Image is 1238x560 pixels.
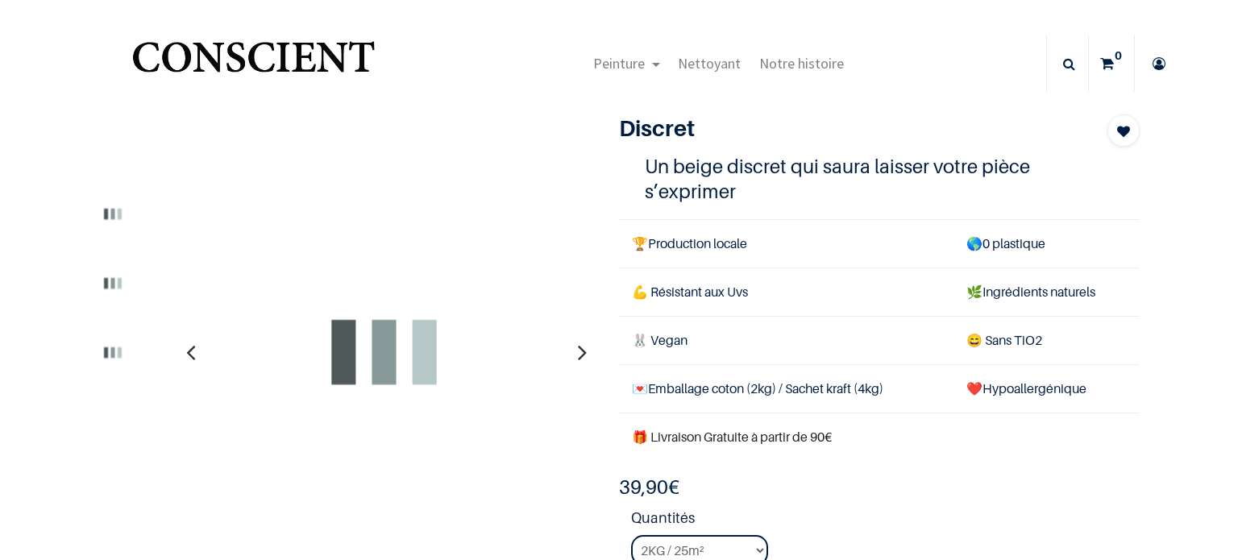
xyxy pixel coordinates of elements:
[966,284,983,300] span: 🌿
[619,114,1061,142] h1: Discret
[953,219,1140,268] td: 0 plastique
[1089,35,1134,92] a: 0
[593,54,645,73] span: Peinture
[632,332,688,348] span: 🐰 Vegan
[953,365,1140,413] td: ❤️Hypoallergénique
[632,235,648,251] span: 🏆
[645,154,1114,204] h4: Un beige discret qui saura laisser votre pièce s’exprimer
[1117,122,1130,141] span: Add to wishlist
[1107,114,1140,147] button: Add to wishlist
[759,54,844,73] span: Notre histoire
[619,475,679,499] b: €
[966,235,983,251] span: 🌎
[584,35,669,92] a: Peinture
[953,268,1140,316] td: Ingrédients naturels
[83,185,143,244] img: Product image
[632,284,748,300] span: 💪 Résistant aux Uvs
[619,365,953,413] td: Emballage coton (2kg) / Sachet kraft (4kg)
[632,429,832,445] font: 🎁 Livraison Gratuite à partir de 90€
[619,475,668,499] span: 39,90
[632,380,648,396] span: 💌
[129,32,378,96] img: Conscient
[83,254,143,313] img: Product image
[129,32,378,96] a: Logo of Conscient
[953,316,1140,364] td: ans TiO2
[966,332,992,348] span: 😄 S
[83,323,143,383] img: Product image
[619,219,953,268] td: Production locale
[631,507,1140,535] strong: Quantités
[207,175,562,529] img: Product image
[1111,48,1126,64] sup: 0
[678,54,741,73] span: Nettoyant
